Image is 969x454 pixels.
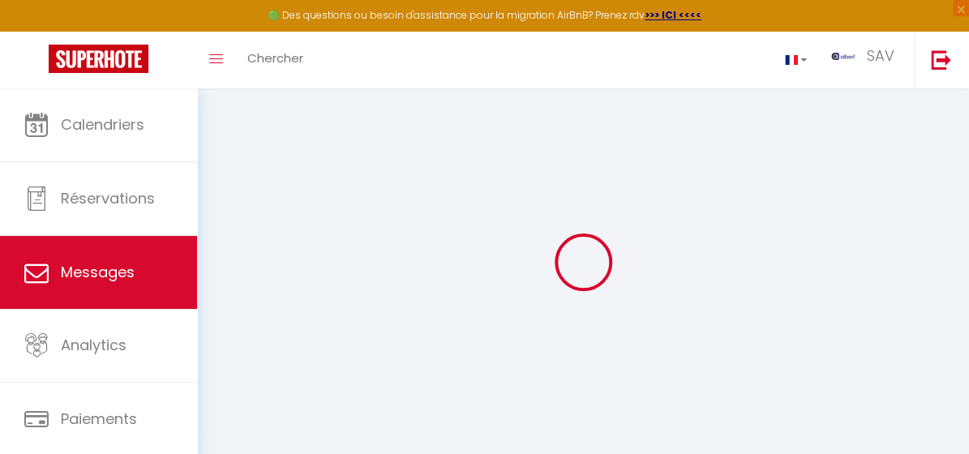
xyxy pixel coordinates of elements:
[831,53,855,60] img: ...
[61,114,144,135] span: Calendriers
[61,335,126,355] span: Analytics
[866,45,894,66] span: SAV
[49,45,148,73] img: Super Booking
[645,8,701,22] a: >>> ICI <<<<
[61,409,137,429] span: Paiements
[61,188,155,208] span: Réservations
[931,49,951,70] img: logout
[61,262,135,282] span: Messages
[247,49,303,66] span: Chercher
[235,32,315,88] a: Chercher
[819,32,914,88] a: ... SAV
